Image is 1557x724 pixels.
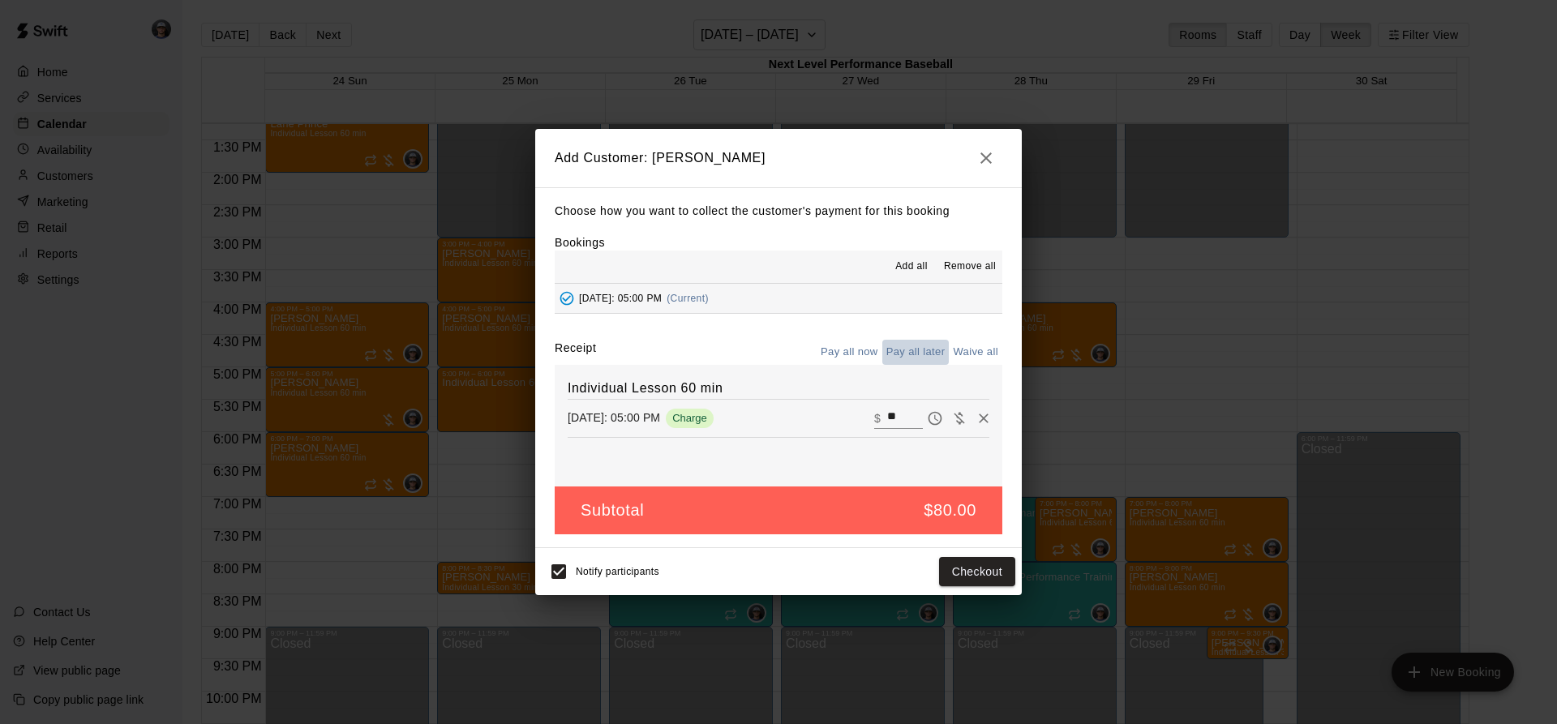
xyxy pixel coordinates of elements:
span: (Current) [667,293,709,304]
h2: Add Customer: [PERSON_NAME] [535,129,1022,187]
span: Notify participants [576,566,659,577]
span: Add all [895,259,928,275]
span: Remove all [944,259,996,275]
button: Waive all [949,340,1002,365]
label: Bookings [555,236,605,249]
p: [DATE]: 05:00 PM [568,409,660,426]
h6: Individual Lesson 60 min [568,378,989,399]
p: Choose how you want to collect the customer's payment for this booking [555,201,1002,221]
span: Waive payment [947,410,972,424]
button: Add all [886,254,937,280]
button: Pay all later [882,340,950,365]
button: Remove all [937,254,1002,280]
h5: Subtotal [581,499,644,521]
p: $ [874,410,881,426]
label: Receipt [555,340,596,365]
button: Remove [972,406,996,431]
h5: $80.00 [924,499,976,521]
button: Checkout [939,557,1015,587]
span: Charge [666,412,714,424]
button: Added - Collect Payment[DATE]: 05:00 PM(Current) [555,284,1002,314]
span: [DATE]: 05:00 PM [579,293,662,304]
span: Pay later [923,410,947,424]
button: Added - Collect Payment [555,286,579,311]
button: Pay all now [817,340,882,365]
